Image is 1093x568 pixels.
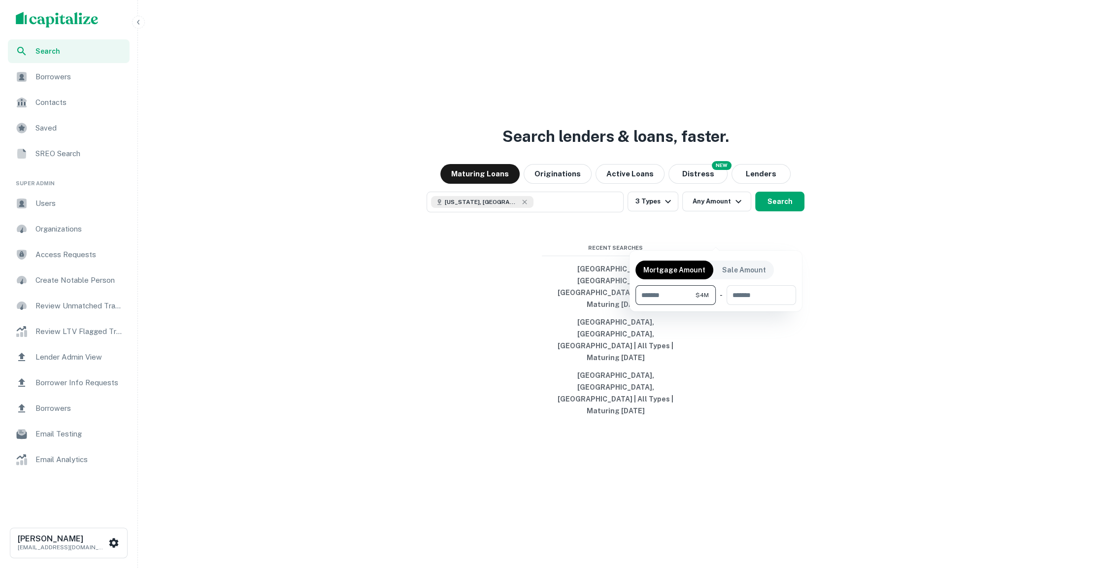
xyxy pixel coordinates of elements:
div: - [720,285,723,305]
iframe: Chat Widget [1044,489,1093,536]
p: Sale Amount [722,265,766,275]
p: Mortgage Amount [643,265,705,275]
span: $4M [696,291,709,300]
